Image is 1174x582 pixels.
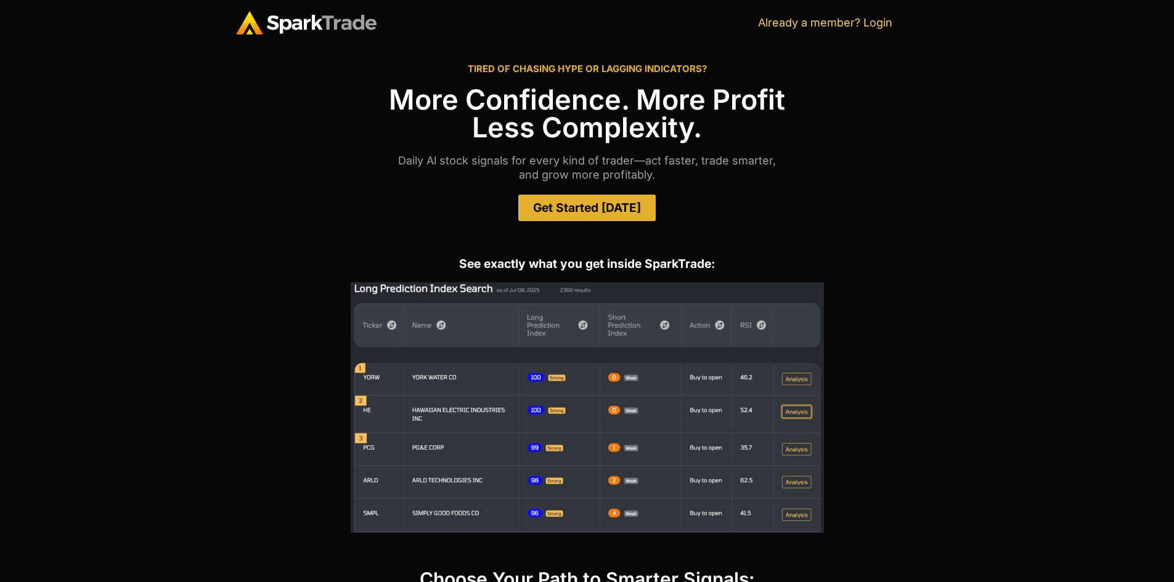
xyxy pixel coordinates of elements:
[236,86,939,141] h1: More Confidence. More Profit Less Complexity.
[236,258,939,270] h2: See exactly what you get inside SparkTrade:
[236,153,939,182] p: Daily Al stock signals for every kind of trader—act faster, trade smarter, and grow more profitably.
[518,195,656,221] a: Get Started [DATE]
[533,202,641,214] span: Get Started [DATE]
[236,64,939,73] h2: TIRED OF CHASING HYPE OR LAGGING INDICATORS?
[758,16,892,29] a: Already a member? Login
